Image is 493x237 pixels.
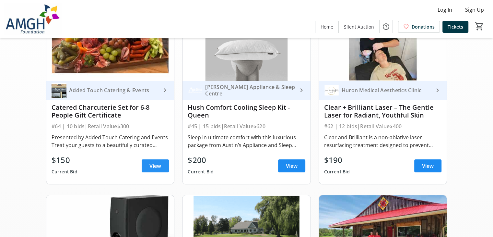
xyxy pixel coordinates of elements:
img: Catered Charcuterie Set for 6-8 People Gift Certificate [46,9,174,81]
a: Silent Auction [339,21,379,33]
span: Home [321,23,333,30]
div: $190 [324,154,350,166]
span: Log In [438,6,452,14]
mat-icon: keyboard_arrow_right [298,86,305,94]
span: View [422,162,434,170]
img: Clear + Brilliant Laser – The Gentle Laser for Radiant, Youthful Skin [319,9,447,81]
a: Added Touch Catering & EventsAdded Touch Catering & Events [46,81,174,100]
button: Sign Up [460,5,489,15]
button: Cart [474,20,485,32]
mat-icon: keyboard_arrow_right [161,86,169,94]
img: Alexandra Marine & General Hospital Foundation's Logo [4,3,62,35]
a: View [142,159,169,172]
a: View [414,159,441,172]
div: $200 [188,154,214,166]
div: #62 | 12 bids | Retail Value $400 [324,122,441,131]
img: Huron Medical Aesthetics Clinic [324,83,339,98]
div: Sleep in ultimate comfort with this luxurious package from Austin’s Appliance and Sleep Centre. I... [188,133,305,149]
div: Hush Comfort Cooling Sleep Kit - Queen [188,104,305,119]
div: Catered Charcuterie Set for 6-8 People Gift Certificate [52,104,169,119]
a: Donations [398,21,440,33]
div: $150 [52,154,77,166]
mat-icon: keyboard_arrow_right [434,86,441,94]
img: Austin's Appliance & Sleep Centre [188,83,203,98]
div: Current Bid [324,166,350,178]
div: Clear and Brilliant is a non-ablative laser resurfacing treatment designed to prevent early signs... [324,133,441,149]
div: Presented by Added Touch Catering and Events Treat your guests to a beautifully curated charcuter... [52,133,169,149]
a: View [278,159,305,172]
div: Huron Medical Aesthetics Clinic [339,87,434,94]
a: Austin's Appliance & Sleep Centre[PERSON_NAME] Appliance & Sleep Centre [182,81,310,100]
a: Home [315,21,338,33]
a: Tickets [442,21,468,33]
span: Silent Auction [344,23,374,30]
button: Help [380,20,393,33]
span: Donations [412,23,435,30]
span: Sign Up [465,6,484,14]
span: Tickets [448,23,463,30]
a: Huron Medical Aesthetics ClinicHuron Medical Aesthetics Clinic [319,81,447,100]
div: #45 | 15 bids | Retail Value $620 [188,122,305,131]
span: View [149,162,161,170]
button: Log In [432,5,457,15]
span: View [286,162,298,170]
div: Added Touch Catering & Events [66,87,161,94]
div: #64 | 10 bids | Retail Value $300 [52,122,169,131]
div: Current Bid [188,166,214,178]
div: [PERSON_NAME] Appliance & Sleep Centre [203,84,297,97]
img: Hush Comfort Cooling Sleep Kit - Queen [182,9,310,81]
div: Current Bid [52,166,77,178]
img: Added Touch Catering & Events [52,83,66,98]
div: Clear + Brilliant Laser – The Gentle Laser for Radiant, Youthful Skin [324,104,441,119]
